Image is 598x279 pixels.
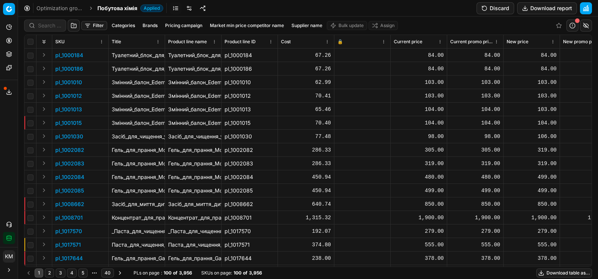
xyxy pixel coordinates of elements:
strong: of [243,270,247,276]
div: 103.00 [507,92,557,100]
div: Гель_для_прання_Moomin_Universal_900_мл [168,160,218,167]
div: 319.00 [507,160,557,167]
button: Expand [39,253,49,262]
button: 1 [35,268,43,277]
div: 499.00 [394,187,444,194]
span: Current promo price [450,39,493,45]
p: pl_1017644 [55,255,83,262]
div: 70.41 [281,92,331,100]
div: 70.40 [281,119,331,127]
div: 104.00 [394,119,444,127]
button: Go to next page [115,268,124,277]
button: Assign [369,21,398,30]
button: Expand [39,118,49,127]
div: 84.00 [394,65,444,73]
p: pl_1002083 [55,160,84,167]
button: pl_1001012 [55,92,82,100]
div: pl_1001010 [225,79,275,86]
div: 850.00 [450,200,500,208]
span: New price [507,39,528,45]
div: pl_1017644 [225,255,275,262]
button: pl_1000184 [55,52,83,59]
div: 67.26 [281,65,331,73]
button: Expand [39,199,49,208]
div: 374.80 [281,241,331,249]
div: pl_1001013 [225,106,275,113]
div: 555.00 [394,241,444,249]
p: Засіб_для_чищення_унітазу_Domestos_Zero_Limescale_антиналіт_і_антиіржа_аквамарин_750_мл [112,133,162,140]
div: 378.00 [450,255,500,262]
div: 84.00 [450,65,500,73]
button: Go to previous page [24,268,33,277]
div: 84.00 [507,52,557,59]
div: 279.00 [450,227,500,235]
div: pl_1001015 [225,119,275,127]
button: 40 [101,268,114,277]
div: 480.00 [450,173,500,181]
button: Expand [39,240,49,249]
div: Змінний_балон_Edem_home_Після_дощу_для_автоматичного_освіжувача_повітря_260_мл [168,92,218,100]
div: pl_1017571 [225,241,275,249]
strong: 100 [234,270,241,276]
div: 499.00 [507,187,557,194]
div: 319.00 [394,160,444,167]
div: 103.00 [394,92,444,100]
div: Туалетний_блок_для_унітазу_Galax_Квіткова_свіжість_110_г_(2_шт._х_55_г) [168,52,218,59]
p: Паста_для_чищення_Scrub_Daddy_Power_Paste_Універсальна_+_губка_Scrub_Mommy_250_г [112,241,162,249]
div: 305.00 [394,146,444,154]
div: 104.00 [507,119,557,127]
button: Expand [39,226,49,235]
span: SKUs on page : [201,270,232,276]
button: КM [3,250,15,262]
div: 84.00 [394,52,444,59]
div: 450.94 [281,173,331,181]
div: 319.00 [450,160,500,167]
button: Bulk update [327,21,367,30]
div: 1,315.32 [281,214,331,221]
button: Categories [109,21,138,30]
p: pl_1001013 [55,106,82,113]
div: 98.00 [450,133,500,140]
button: pl_1001030 [55,133,83,140]
div: 104.00 [450,119,500,127]
p: Змінний_балон_Edem_home_Океанічна_свіжість_для_автоматичного_освіжувача_повітря_260_мл [112,106,162,113]
div: 192.07 [281,227,331,235]
div: 555.00 [507,241,557,249]
div: 65.46 [281,106,331,113]
div: Концентрат_для_прання_Sonett_рідкий_органічний_з_ефірною_олією_лаванди_5_л [168,214,218,221]
div: 499.00 [450,187,500,194]
button: pl_1008701 [55,214,83,221]
strong: of [173,270,178,276]
div: 67.26 [281,52,331,59]
button: pl_1002085 [55,187,84,194]
button: Market min price competitor name [207,21,287,30]
button: Expand [39,159,49,168]
div: 77.48 [281,133,331,140]
button: pl_1017571 [55,241,81,249]
span: Title [112,39,121,45]
p: pl_1001010 [55,79,82,86]
button: pl_1008662 [55,200,84,208]
p: Засіб_для_миття_дитячого_посуду_та_аксесуарів_Suavinex_2_шт._×_500_мл_(307918) [112,200,162,208]
div: Гель_для_прання_Moomin_Universal_1.8_л [168,187,218,194]
div: Засіб_для_миття_дитячого_посуду_та_аксесуарів_Suavinex_2_шт._×_500_мл_(307918) [168,200,218,208]
p: Туалетний_блок_для_унітазу_Galax_Квіткова_свіжість_110_г_(2_шт._х_55_г) [112,52,162,59]
button: Expand [39,145,49,154]
button: 4 [67,268,77,277]
button: Expand [39,91,49,100]
div: pl_1008662 [225,200,275,208]
p: Гель_для_прання_Moomin_Universal_1.8_л [112,187,162,194]
div: 499.00 [507,173,557,181]
button: pl_1000186 [55,65,83,73]
div: pl_1002084 [225,173,275,181]
button: Brands [140,21,161,30]
div: Туалетний_блок_для_унітазу_Galax_Океанська_свіжість_110_г_(2_шт._х_55_г) [168,65,218,73]
button: pl_1002084 [55,173,84,181]
p: Гель_для_прання_Moomin_Universal_900_мл [112,160,162,167]
div: 640.74 [281,200,331,208]
p: Концентрат_для_прання_Sonett_рідкий_органічний_з_ефірною_олією_лаванди_5_л [112,214,162,221]
button: pl_1002082 [55,146,84,154]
